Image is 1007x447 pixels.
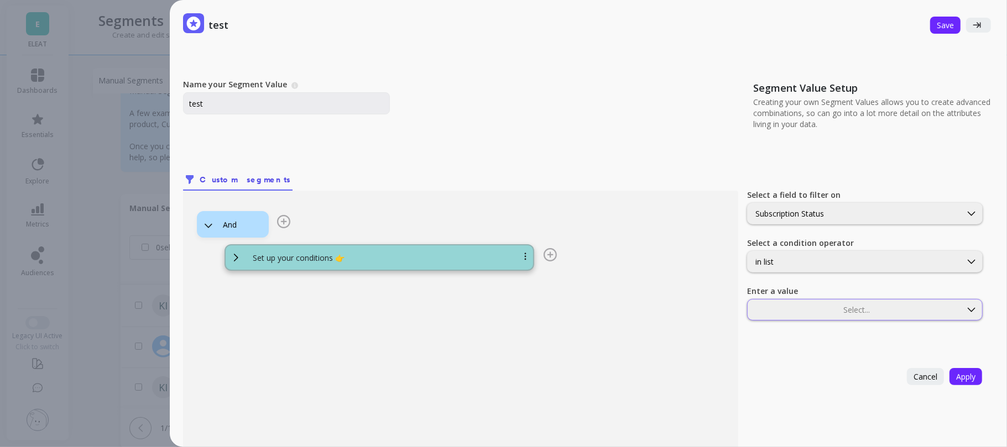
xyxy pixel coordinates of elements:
[753,97,994,130] p: Creating your own Segment Values allows you to create advanced combinations, so can go into a lot...
[753,79,994,97] p: Segment Value Setup
[914,371,937,382] span: Cancel
[956,371,975,382] span: Apply
[755,208,953,219] div: Subscription Status
[200,174,290,185] span: Custom segments
[747,286,808,297] label: Enter a value
[747,190,841,201] label: Select a field to filter on
[949,368,982,385] button: Apply
[253,253,345,264] p: Set up your conditions 👉
[208,16,228,34] p: test
[183,165,738,191] nav: Tabs
[930,17,961,34] button: Save
[937,20,954,30] span: Save
[183,79,287,90] label: Name your Segment Value
[747,238,854,249] label: Select a condition operator
[183,92,390,114] input: Hawaii20, NYC15
[907,368,944,385] button: Cancel
[755,256,953,267] div: in list
[223,219,255,230] div: And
